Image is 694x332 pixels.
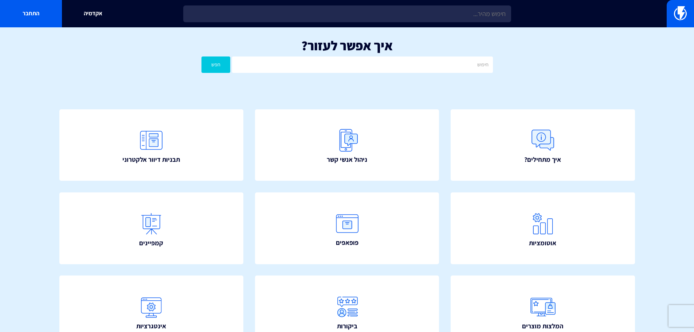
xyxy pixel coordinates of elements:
span: תבניות דיוור אלקטרוני [122,155,180,164]
span: ביקורות [337,321,357,331]
a: תבניות דיוור אלקטרוני [59,109,244,181]
span: ניהול אנשי קשר [327,155,367,164]
span: איך מתחילים? [524,155,561,164]
span: קמפיינים [139,238,163,248]
span: פופאפים [336,238,358,247]
a: איך מתחילים? [451,109,635,181]
input: חיפוש מהיר... [183,5,511,22]
a: קמפיינים [59,192,244,264]
a: אוטומציות [451,192,635,264]
input: חיפוש [232,56,493,73]
a: ניהול אנשי קשר [255,109,439,181]
a: פופאפים [255,192,439,264]
h1: איך אפשר לעזור? [11,38,683,53]
span: אוטומציות [529,238,556,248]
span: המלצות מוצרים [522,321,563,331]
button: חפש [201,56,231,73]
span: אינטגרציות [136,321,166,331]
